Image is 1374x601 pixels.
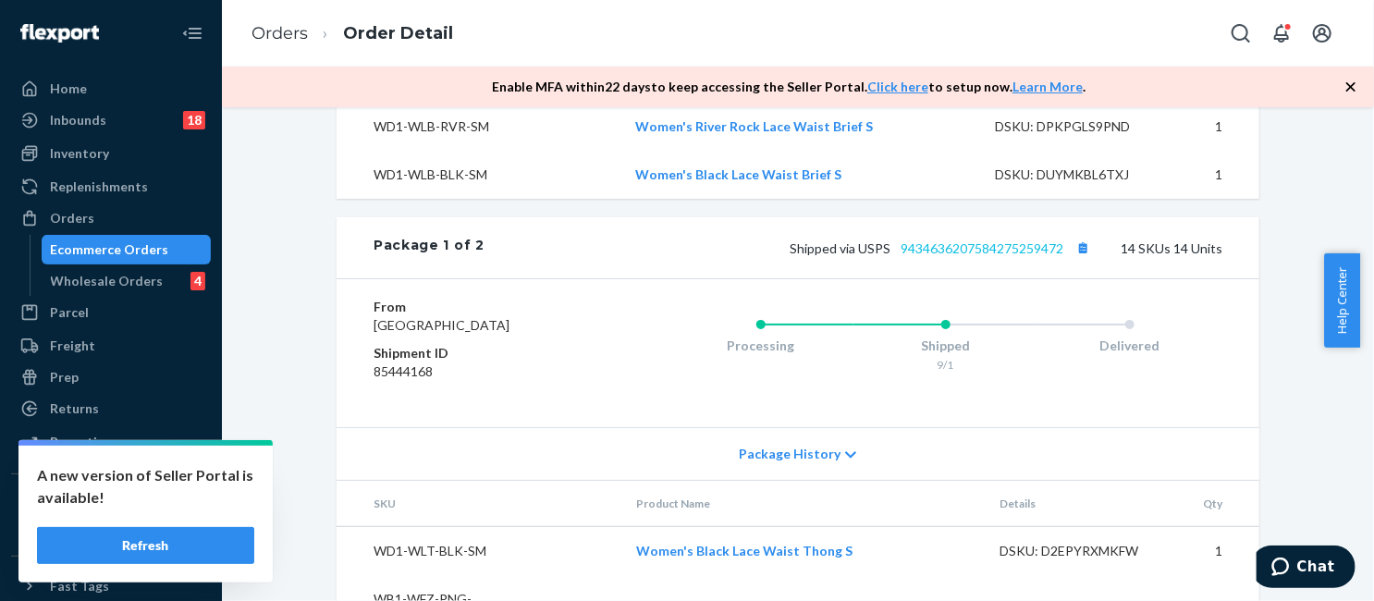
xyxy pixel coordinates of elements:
[11,427,211,457] a: Reporting
[1188,527,1259,576] td: 1
[853,357,1038,373] div: 9/1
[1012,79,1083,94] a: Learn More
[1304,15,1341,52] button: Open account menu
[622,481,986,527] th: Product Name
[635,118,873,134] a: Women's River Rock Lace Waist Brief S
[11,489,211,519] button: Integrations
[337,151,620,199] td: WD1-WLB-BLK-SM
[995,117,1169,136] div: DSKU: DPKPGLS9PND
[183,111,205,129] div: 18
[11,74,211,104] a: Home
[50,337,95,355] div: Freight
[50,433,112,451] div: Reporting
[11,139,211,168] a: Inventory
[1184,151,1259,199] td: 1
[11,526,211,548] a: Add Integration
[669,337,853,355] div: Processing
[37,464,254,509] p: A new version of Seller Portal is available!
[1222,15,1259,52] button: Open Search Box
[374,362,595,381] dd: 85444168
[11,394,211,423] a: Returns
[50,209,94,227] div: Orders
[11,172,211,202] a: Replenishments
[492,78,1086,96] p: Enable MFA within 22 days to keep accessing the Seller Portal. to setup now. .
[374,298,595,316] dt: From
[251,23,308,43] a: Orders
[637,543,853,558] a: Women's Black Lace Waist Thong S
[50,80,87,98] div: Home
[42,266,212,296] a: Wholesale Orders4
[635,166,841,182] a: Women's Black Lace Waist Brief S
[995,166,1169,184] div: DSKU: DUYMKBL6TXJ
[1184,103,1259,151] td: 1
[853,337,1038,355] div: Shipped
[50,577,109,595] div: Fast Tags
[343,23,453,43] a: Order Detail
[50,399,99,418] div: Returns
[11,571,211,601] button: Fast Tags
[1071,236,1095,260] button: Copy tracking number
[11,331,211,361] a: Freight
[985,481,1188,527] th: Details
[51,240,169,259] div: Ecommerce Orders
[174,15,211,52] button: Close Navigation
[337,481,622,527] th: SKU
[51,272,164,290] div: Wholesale Orders
[790,240,1095,256] span: Shipped via USPS
[337,103,620,151] td: WD1-WLB-RVR-SM
[20,24,99,43] img: Flexport logo
[1257,546,1356,592] iframe: Opens a widget where you can chat to one of our agents
[37,527,254,564] button: Refresh
[739,445,840,463] span: Package History
[485,236,1222,260] div: 14 SKUs 14 Units
[190,272,205,290] div: 4
[50,303,89,322] div: Parcel
[11,362,211,392] a: Prep
[337,527,622,576] td: WD1-WLT-BLK-SM
[42,235,212,264] a: Ecommerce Orders
[11,298,211,327] a: Parcel
[11,203,211,233] a: Orders
[374,317,509,333] span: [GEOGRAPHIC_DATA]
[1188,481,1259,527] th: Qty
[1263,15,1300,52] button: Open notifications
[50,144,109,163] div: Inventory
[237,6,468,61] ol: breadcrumbs
[50,368,79,386] div: Prep
[1037,337,1222,355] div: Delivered
[867,79,928,94] a: Click here
[1000,542,1173,560] div: DSKU: D2EPYRXMKFW
[50,111,106,129] div: Inbounds
[374,236,485,260] div: Package 1 of 2
[50,178,148,196] div: Replenishments
[374,344,595,362] dt: Shipment ID
[1324,253,1360,348] button: Help Center
[11,105,211,135] a: Inbounds18
[901,240,1063,256] a: 9434636207584275259472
